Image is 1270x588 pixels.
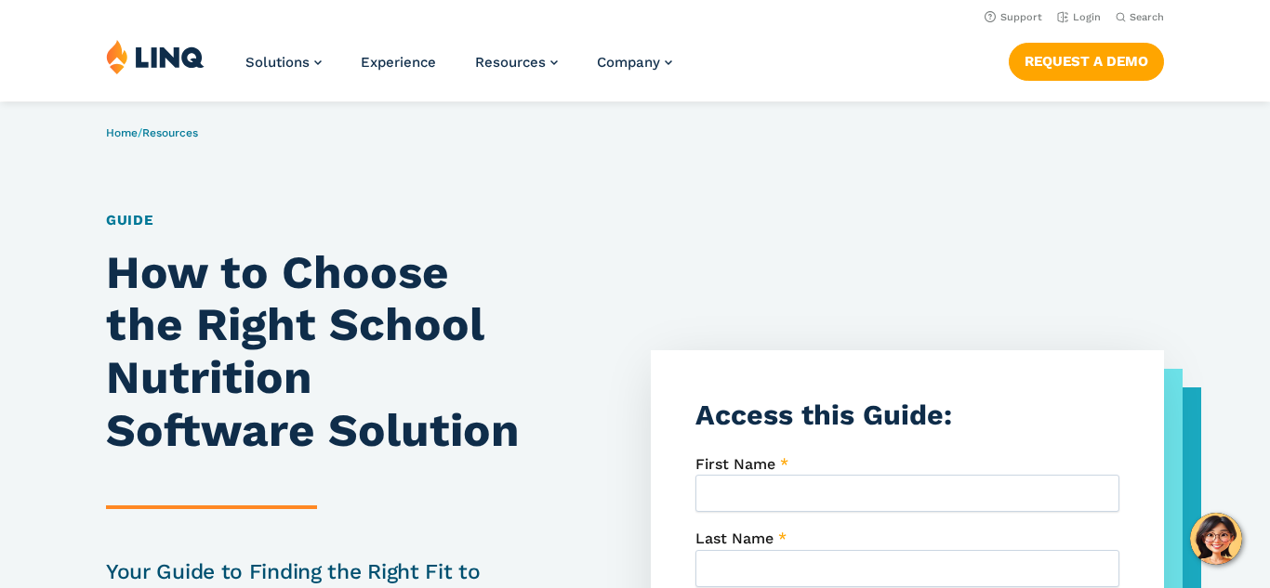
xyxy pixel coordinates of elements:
[695,395,1119,435] h3: Access this Guide:
[597,54,672,71] a: Company
[106,126,198,139] span: /
[597,54,660,71] span: Company
[245,54,310,71] span: Solutions
[106,126,138,139] a: Home
[1009,43,1164,80] a: Request a Demo
[106,39,205,74] img: LINQ | K‑12 Software
[1009,39,1164,80] nav: Button Navigation
[1057,11,1101,23] a: Login
[106,212,154,229] a: Guide
[1116,10,1164,24] button: Open Search Bar
[985,11,1042,23] a: Support
[361,54,436,71] a: Experience
[695,455,775,473] span: First Name
[475,54,558,71] a: Resources
[1130,11,1164,23] span: Search
[695,529,774,547] span: Last Name
[245,54,322,71] a: Solutions
[475,54,546,71] span: Resources
[106,246,528,457] h1: How to Choose the Right School Nutrition Software Solution
[1190,513,1242,565] button: Hello, have a question? Let’s chat.
[142,126,198,139] a: Resources
[245,39,672,100] nav: Primary Navigation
